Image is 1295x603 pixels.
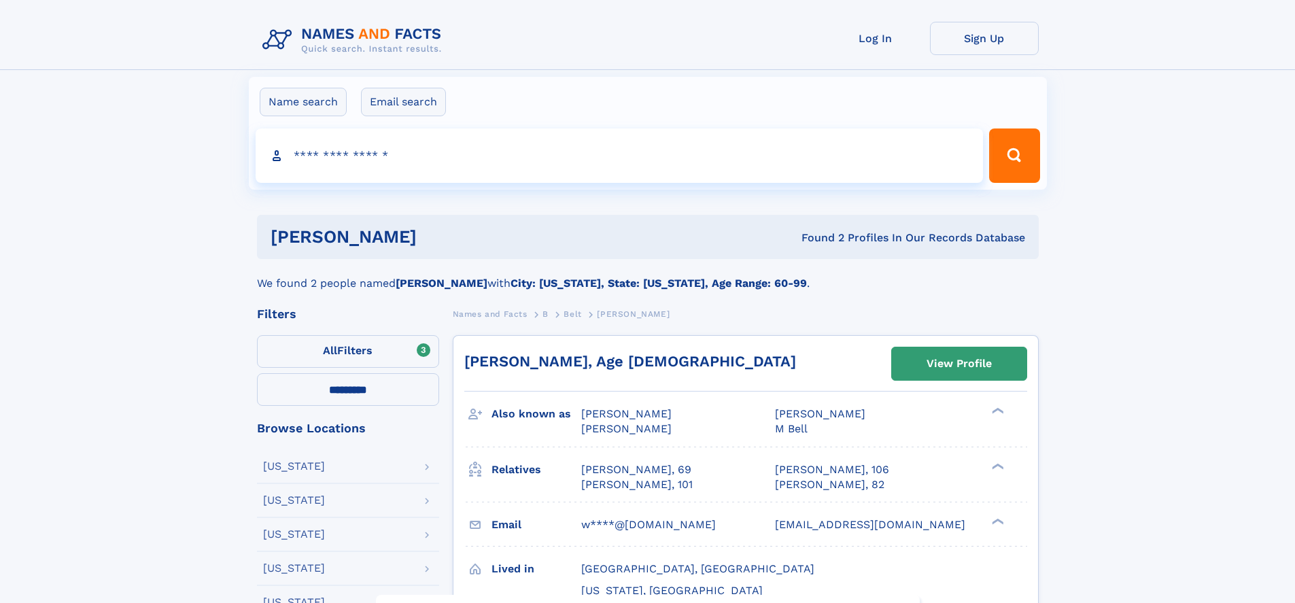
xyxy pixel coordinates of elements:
[257,308,439,320] div: Filters
[256,128,984,183] input: search input
[988,407,1005,415] div: ❯
[775,477,884,492] a: [PERSON_NAME], 82
[581,477,693,492] a: [PERSON_NAME], 101
[263,563,325,574] div: [US_STATE]
[988,517,1005,526] div: ❯
[491,513,581,536] h3: Email
[927,348,992,379] div: View Profile
[581,462,691,477] a: [PERSON_NAME], 69
[775,422,808,435] span: M Bell
[564,309,581,319] span: Belt
[464,353,796,370] a: [PERSON_NAME], Age [DEMOGRAPHIC_DATA]
[257,259,1039,292] div: We found 2 people named with .
[396,277,487,290] b: [PERSON_NAME]
[581,562,814,575] span: [GEOGRAPHIC_DATA], [GEOGRAPHIC_DATA]
[581,422,672,435] span: [PERSON_NAME]
[542,309,549,319] span: B
[542,305,549,322] a: B
[257,22,453,58] img: Logo Names and Facts
[491,458,581,481] h3: Relatives
[581,407,672,420] span: [PERSON_NAME]
[821,22,930,55] a: Log In
[263,495,325,506] div: [US_STATE]
[775,462,889,477] a: [PERSON_NAME], 106
[988,462,1005,470] div: ❯
[892,347,1026,380] a: View Profile
[257,335,439,368] label: Filters
[511,277,807,290] b: City: [US_STATE], State: [US_STATE], Age Range: 60-99
[775,518,965,531] span: [EMAIL_ADDRESS][DOMAIN_NAME]
[263,529,325,540] div: [US_STATE]
[323,344,337,357] span: All
[930,22,1039,55] a: Sign Up
[260,88,347,116] label: Name search
[564,305,581,322] a: Belt
[257,422,439,434] div: Browse Locations
[453,305,528,322] a: Names and Facts
[271,228,609,245] h1: [PERSON_NAME]
[361,88,446,116] label: Email search
[491,402,581,426] h3: Also known as
[609,230,1025,245] div: Found 2 Profiles In Our Records Database
[263,461,325,472] div: [US_STATE]
[989,128,1039,183] button: Search Button
[491,557,581,581] h3: Lived in
[597,309,670,319] span: [PERSON_NAME]
[775,407,865,420] span: [PERSON_NAME]
[581,584,763,597] span: [US_STATE], [GEOGRAPHIC_DATA]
